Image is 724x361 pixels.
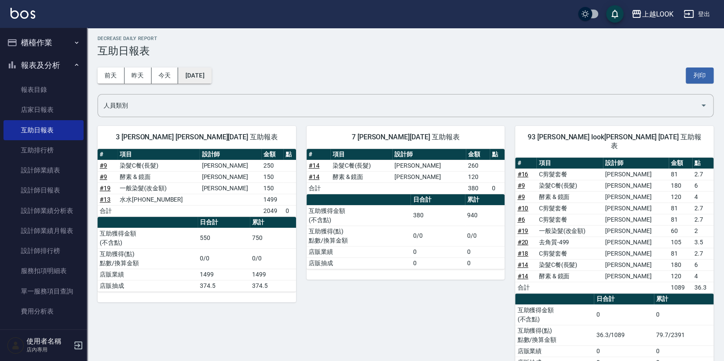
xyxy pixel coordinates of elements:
th: 日合計 [411,194,465,206]
a: 設計師業績分析表 [3,201,84,221]
td: 2.7 [692,202,714,214]
td: 店販業績 [98,269,198,280]
td: 去角質-499 [536,236,603,248]
td: C剪髮套餐 [536,202,603,214]
td: 店販抽成 [98,280,198,291]
p: 店內專用 [27,346,71,354]
a: #6 [517,216,525,223]
td: 0 [594,345,653,357]
td: C剪髮套餐 [536,214,603,225]
td: 150 [261,171,283,182]
td: 一般染髮(改金額) [118,182,199,194]
table: a dense table [515,158,714,294]
a: 費用分析表 [3,301,84,321]
td: [PERSON_NAME] [603,259,669,270]
td: 互助獲得(點) 點數/換算金額 [515,325,594,345]
a: 服務扣項明細表 [3,261,84,281]
a: #13 [100,196,111,203]
td: 1499 [198,269,250,280]
img: Logo [10,8,35,19]
td: [PERSON_NAME] [392,171,465,182]
td: 120 [466,171,490,182]
td: 0/0 [250,248,296,269]
th: 點 [692,158,714,169]
th: 設計師 [199,149,261,160]
td: 0 [283,205,296,216]
td: 染髮C餐(長髮) [536,259,603,270]
span: 93 [PERSON_NAME] look[PERSON_NAME] [DATE] 互助報表 [525,133,703,150]
table: a dense table [98,149,296,217]
td: 互助獲得(點) 點數/換算金額 [306,226,411,246]
td: [PERSON_NAME] [392,160,465,171]
td: [PERSON_NAME] [603,270,669,282]
a: #14 [309,162,320,169]
td: 0 [465,246,505,257]
td: 0/0 [465,226,505,246]
td: 一般染髮(改金額) [536,225,603,236]
td: 550 [198,228,250,248]
h3: 互助日報表 [98,45,714,57]
td: 染髮C餐(長髮) [118,160,199,171]
th: 金額 [669,158,692,169]
td: 酵素 & 鏡面 [536,270,603,282]
h2: Decrease Daily Report [98,36,714,41]
td: 81 [669,214,692,225]
td: 380 [466,182,490,194]
td: 合計 [515,282,536,293]
a: #14 [309,173,320,180]
td: [PERSON_NAME] [603,225,669,236]
span: 3 [PERSON_NAME] [PERSON_NAME][DATE] 互助報表 [108,133,286,142]
th: 點 [283,149,296,160]
td: 4 [692,191,714,202]
td: 2049 [261,205,283,216]
td: 水水[PHONE_NUMBER] [118,194,199,205]
a: 設計師業績表 [3,160,84,180]
td: [PERSON_NAME] [603,191,669,202]
td: [PERSON_NAME] [603,180,669,191]
a: #20 [517,239,528,246]
td: 0 [654,345,714,357]
button: 列印 [686,67,714,84]
td: 6 [692,180,714,191]
th: 金額 [466,149,490,160]
td: 互助獲得金額 (不含點) [306,205,411,226]
td: C剪髮套餐 [536,248,603,259]
td: 79.7/2391 [654,325,714,345]
td: [PERSON_NAME] [603,169,669,180]
button: Open [697,98,711,112]
a: 設計師業績月報表 [3,221,84,241]
a: 設計師日報表 [3,180,84,200]
a: #9 [100,173,107,180]
th: 點 [490,149,505,160]
td: 374.5 [250,280,296,291]
td: 染髮C餐(長髮) [330,160,393,171]
td: 0 [465,257,505,269]
td: [PERSON_NAME] [603,202,669,214]
td: 1089 [669,282,692,293]
td: 0 [411,257,465,269]
div: 上越LOOK [642,9,673,20]
a: #19 [100,185,111,192]
th: # [306,149,330,160]
a: #19 [517,227,528,234]
th: 設計師 [603,158,669,169]
td: C剪髮套餐 [536,169,603,180]
a: #16 [517,171,528,178]
input: 人員名稱 [101,98,697,113]
td: 260 [466,160,490,171]
td: 0 [490,182,505,194]
td: 互助獲得(點) 點數/換算金額 [98,248,198,269]
td: 1499 [261,194,283,205]
td: 120 [669,270,692,282]
td: 合計 [306,182,330,194]
a: #14 [517,261,528,268]
td: [PERSON_NAME] [199,160,261,171]
a: #14 [517,273,528,280]
button: 前天 [98,67,125,84]
td: 0 [411,246,465,257]
th: 累計 [250,217,296,228]
span: 7 [PERSON_NAME][DATE] 互助報表 [317,133,495,142]
a: #9 [100,162,107,169]
a: #9 [517,193,525,200]
button: 登出 [680,6,714,22]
